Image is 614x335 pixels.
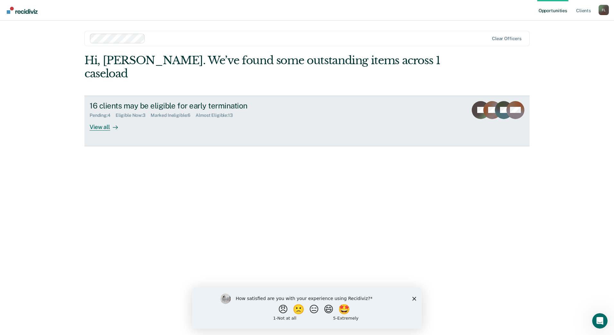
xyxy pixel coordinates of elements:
[599,5,609,15] div: F L
[151,113,196,118] div: Marked Ineligible : 6
[592,313,608,329] iframe: Intercom live chat
[90,113,116,118] div: Pending : 4
[116,113,151,118] div: Eligible Now : 3
[7,7,38,14] img: Recidiviz
[90,101,315,110] div: 16 clients may be eligible for early termination
[90,118,126,131] div: View all
[84,96,530,146] a: 16 clients may be eligible for early terminationPending:4Eligible Now:3Marked Ineligible:6Almost ...
[599,5,609,15] button: Profile dropdown button
[84,54,441,80] div: Hi, [PERSON_NAME]. We’ve found some outstanding items across 1 caseload
[192,287,422,329] iframe: Survey by Kim from Recidiviz
[196,113,238,118] div: Almost Eligible : 13
[492,36,522,41] div: Clear officers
